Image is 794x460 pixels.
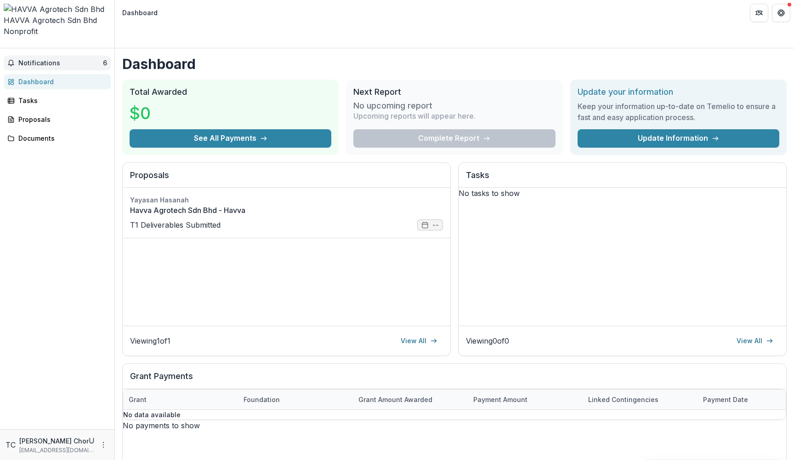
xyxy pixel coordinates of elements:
h3: No upcoming report [353,101,432,111]
div: Payment Amount [468,390,583,409]
div: Linked Contingencies [583,390,698,409]
h3: $0 [130,101,151,126]
a: Proposals [4,112,111,127]
a: Havva Agrotech Sdn Bhd - Havva [130,205,443,216]
a: Tasks [4,93,111,108]
div: Tan Kian Chor [6,439,16,450]
p: No data available [123,410,786,420]
a: Dashboard [4,74,111,89]
h2: Update your information [578,87,779,97]
h2: Total Awarded [130,87,331,97]
p: User [89,435,106,446]
div: Proposals [18,115,103,124]
div: Grant [123,390,238,409]
span: Nonprofit [4,27,38,36]
button: More [98,439,109,450]
div: Grant amount awarded [353,390,468,409]
img: HAVVA Agrotech Sdn Bhd [4,4,111,15]
div: HAVVA Agrotech Sdn Bhd [4,15,111,26]
button: Get Help [772,4,790,22]
div: Grant amount awarded [353,395,438,404]
div: Dashboard [122,8,158,17]
a: View All [395,333,443,348]
nav: breadcrumb [119,6,161,19]
div: Payment Amount [468,395,533,404]
h2: Next Report [353,87,555,97]
p: [EMAIL_ADDRESS][DOMAIN_NAME] [19,446,94,454]
div: Foundation [238,390,353,409]
a: View All [731,333,779,348]
div: Tasks [18,96,103,105]
p: [PERSON_NAME] Chor [19,436,89,446]
p: Viewing 1 of 1 [130,335,170,346]
div: Payment date [698,395,754,404]
h2: Tasks [466,170,779,188]
p: No tasks to show [459,188,786,199]
a: Update Information [578,129,779,148]
h1: Dashboard [122,56,787,72]
div: Linked Contingencies [583,395,664,404]
h2: Grant Payments [130,371,779,389]
a: Documents [4,131,111,146]
button: See All Payments [130,129,331,148]
button: Partners [750,4,768,22]
p: Viewing 0 of 0 [466,335,509,346]
div: No payments to show [123,420,786,431]
div: Documents [18,133,103,143]
button: Notifications6 [4,56,111,70]
div: Foundation [238,395,285,404]
span: Notifications [18,59,103,67]
div: Grant [123,395,152,404]
h2: Proposals [130,170,443,188]
span: 6 [103,59,107,67]
h3: Keep your information up-to-date on Temelio to ensure a fast and easy application process. [578,101,779,123]
p: Upcoming reports will appear here. [353,110,476,121]
div: Dashboard [18,77,103,86]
